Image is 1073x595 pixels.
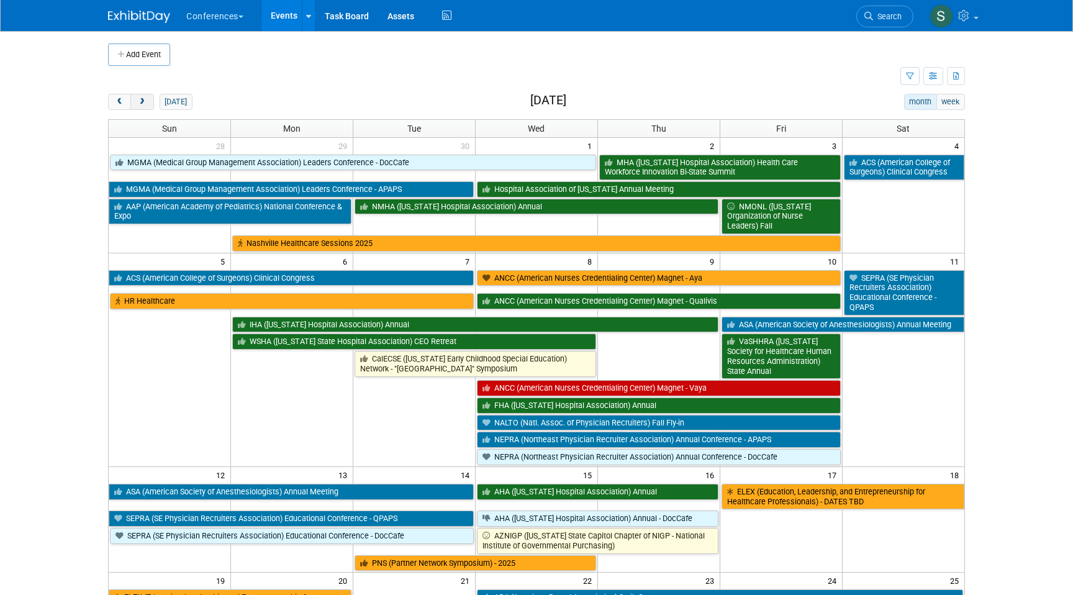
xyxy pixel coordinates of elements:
a: MGMA (Medical Group Management Association) Leaders Conference - DocCafe [110,155,596,171]
a: ELEX (Education, Leadership, and Entrepreneurship for Healthcare Professionals) - DATES TBD [722,484,964,509]
span: Search [873,12,902,21]
a: AAP (American Academy of Pediatrics) National Conference & Expo [109,199,351,224]
a: Search [856,6,913,27]
a: ASA (American Society of Anesthesiologists) Annual Meeting [722,317,964,333]
span: 11 [949,253,964,269]
span: Fri [776,124,786,134]
span: 17 [826,467,842,483]
a: HR Healthcare [110,293,474,309]
a: SEPRA (SE Physician Recruiters Association) Educational Conference - QPAPS [109,511,474,527]
span: 22 [582,573,597,588]
a: MHA ([US_STATE] Hospital Association) Health Care Workforce Innovation Bi-State Summit [599,155,841,180]
a: PNS (Partner Network Symposium) - 2025 [355,555,596,571]
a: VaSHHRA ([US_STATE] Society for Healthcare Human Resources Administration) State Annual [722,334,841,379]
span: Sun [162,124,177,134]
span: Sat [897,124,910,134]
a: IHA ([US_STATE] Hospital Association) Annual [232,317,718,333]
a: ANCC (American Nurses Credentialing Center) Magnet - Aya [477,270,841,286]
span: 13 [337,467,353,483]
span: 1 [586,138,597,153]
a: NMHA ([US_STATE] Hospital Association) Annual [355,199,718,215]
span: Thu [651,124,666,134]
span: 30 [460,138,475,153]
span: 9 [709,253,720,269]
a: AHA ([US_STATE] Hospital Association) Annual [477,484,718,500]
span: 23 [704,573,720,588]
a: ANCC (American Nurses Credentialing Center) Magnet - Qualivis [477,293,841,309]
a: Hospital Association of [US_STATE] Annual Meeting [477,181,841,198]
button: [DATE] [160,94,192,110]
span: 18 [949,467,964,483]
span: 12 [215,467,230,483]
span: 6 [342,253,353,269]
a: NEPRA (Northeast Physician Recruiter Association) Annual Conference - DocCafe [477,449,841,465]
button: month [904,94,937,110]
a: NEPRA (Northeast Physician Recruiter Association) Annual Conference - APAPS [477,432,841,448]
a: SEPRA (SE Physician Recruiters Association) Educational Conference - DocCafe [110,528,474,544]
span: Tue [407,124,421,134]
a: MGMA (Medical Group Management Association) Leaders Conference - APAPS [109,181,474,198]
img: ExhibitDay [108,11,170,23]
span: 14 [460,467,475,483]
span: 15 [582,467,597,483]
span: 24 [826,573,842,588]
span: 16 [704,467,720,483]
a: AHA ([US_STATE] Hospital Association) Annual - DocCafe [477,511,718,527]
a: Nashville Healthcare Sessions 2025 [232,235,840,252]
a: WSHA ([US_STATE] State Hospital Association) CEO Retreat [232,334,596,350]
a: CalECSE ([US_STATE] Early Childhood Special Education) Network - "[GEOGRAPHIC_DATA]" Symposium [355,351,596,376]
span: 10 [826,253,842,269]
button: prev [108,94,131,110]
span: Mon [283,124,301,134]
span: 19 [215,573,230,588]
a: SEPRA (SE Physician Recruiters Association) Educational Conference - QPAPS [844,270,964,316]
span: 4 [953,138,964,153]
a: ACS (American College of Surgeons) Clinical Congress [109,270,474,286]
a: NALTO (Natl. Assoc. of Physician Recruiters) Fall Fly-in [477,415,841,431]
span: 3 [831,138,842,153]
span: 29 [337,138,353,153]
span: 2 [709,138,720,153]
a: FHA ([US_STATE] Hospital Association) Annual [477,397,841,414]
img: Sophie Buffo [930,4,953,28]
button: next [130,94,153,110]
span: 28 [215,138,230,153]
a: ACS (American College of Surgeons) Clinical Congress [844,155,964,180]
a: NMONL ([US_STATE] Organization of Nurse Leaders) Fall [722,199,841,234]
span: Wed [528,124,545,134]
span: 7 [464,253,475,269]
span: 21 [460,573,475,588]
span: 20 [337,573,353,588]
span: 5 [219,253,230,269]
span: 25 [949,573,964,588]
span: 8 [586,253,597,269]
h2: [DATE] [530,94,566,107]
button: week [936,94,965,110]
a: ANCC (American Nurses Credentialing Center) Magnet - Vaya [477,380,841,396]
button: Add Event [108,43,170,66]
a: ASA (American Society of Anesthesiologists) Annual Meeting [109,484,474,500]
a: AZNIGP ([US_STATE] State Capitol Chapter of NIGP - National Institute of Governmental Purchasing) [477,528,718,553]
